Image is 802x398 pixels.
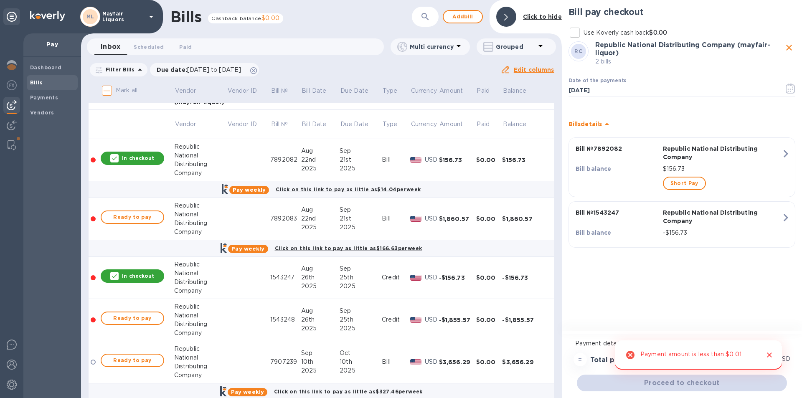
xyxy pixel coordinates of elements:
div: $0.00 [476,156,503,164]
div: Sep [340,147,382,155]
div: 2025 [301,164,340,173]
span: Balance [503,86,537,95]
div: $3,656.29 [502,358,539,366]
p: Paid [477,86,490,95]
p: Balance [503,120,526,129]
div: $0.00 [476,358,503,366]
div: -$156.73 [439,274,476,282]
p: Vendor ID [228,86,257,95]
div: 26th [301,273,340,282]
img: USD [410,359,421,365]
span: Paid [477,120,500,129]
span: Ready to pay [108,212,157,222]
div: -$156.73 [502,274,539,282]
div: 25th [340,315,382,324]
p: Grouped [496,43,536,51]
h3: Total paid by customer [590,356,671,364]
b: Payments [30,94,58,101]
span: Due Date [340,86,368,95]
span: Vendor [175,86,207,95]
u: Edit columns [514,66,554,73]
img: Foreign exchange [7,80,17,90]
div: Distributing [174,362,227,371]
div: 10th [301,357,340,366]
p: Mayfair Liquors [102,11,144,23]
p: Bill № 7892082 [576,144,660,153]
div: Aug [301,147,340,155]
div: Bill [382,214,410,223]
div: 2025 [301,282,340,291]
div: 7892082 [270,155,301,164]
span: Balance [503,120,537,129]
p: Type [383,86,398,95]
b: Pay weekly [233,187,266,193]
b: Republic National Distributing Company (mayfair-liquor) [595,41,770,57]
span: Cashback balance [211,15,261,21]
button: Close [764,350,775,360]
button: Ready to pay [101,312,164,325]
b: Dashboard [30,64,62,71]
p: Pay [30,40,74,48]
span: Paid [477,86,500,95]
p: Bill Date [302,86,326,95]
button: Addbill [443,10,483,23]
p: Bill balance [576,228,660,237]
div: Sep [301,349,340,357]
p: Bill balance [576,165,660,173]
b: Bills [30,79,43,86]
img: USD [410,157,421,163]
div: = [574,353,587,366]
p: 2 bills [595,57,783,66]
div: 22nd [301,155,340,164]
div: Republic [174,302,227,311]
p: Vendor ID [228,120,257,129]
div: 7892083 [270,214,301,223]
p: USD [778,355,790,363]
div: Sep [340,205,382,214]
span: Due Date [340,120,379,129]
p: Republic National Distributing Company [663,144,782,161]
p: Filter Bills [102,66,135,73]
p: USD [425,357,439,366]
div: 2025 [340,164,382,173]
span: Currency [411,120,437,129]
p: -$156.73 [663,228,782,237]
div: 2025 [340,324,382,333]
p: USD [425,214,439,223]
span: Inbox [101,41,120,53]
p: In checkout [122,272,154,279]
b: Click to hide [523,13,562,20]
div: Distributing [174,219,227,228]
div: National [174,311,227,320]
div: $0.00 [476,316,503,324]
div: 22nd [301,214,340,223]
span: Vendor [175,120,207,129]
div: 2025 [301,366,340,375]
div: Credit [382,315,410,324]
h1: Bills [170,8,201,25]
div: Payment amount is less than $0.01 [640,347,741,363]
p: Mark all [116,86,137,95]
p: Republic National Distributing Company [663,208,782,225]
div: National [174,269,227,278]
span: Bill Date [302,120,337,129]
b: ML [86,13,94,20]
div: Company [174,286,227,295]
p: Bill Date [302,120,326,129]
div: Bill [382,357,410,366]
b: Click on this link to pay as little as $14.04 per week [276,186,421,193]
div: Aug [301,264,340,273]
b: Bill s details [569,121,602,127]
p: Bill № [271,86,288,95]
p: Due Date [340,120,368,129]
div: -$1,855.57 [502,316,539,324]
div: $156.73 [502,156,539,164]
div: Distributing [174,320,227,329]
div: Sep [340,264,382,273]
div: Republic [174,142,227,151]
p: Bill № [271,120,288,129]
span: Bill № [271,120,299,129]
div: Sep [340,307,382,315]
p: In checkout [122,155,154,162]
